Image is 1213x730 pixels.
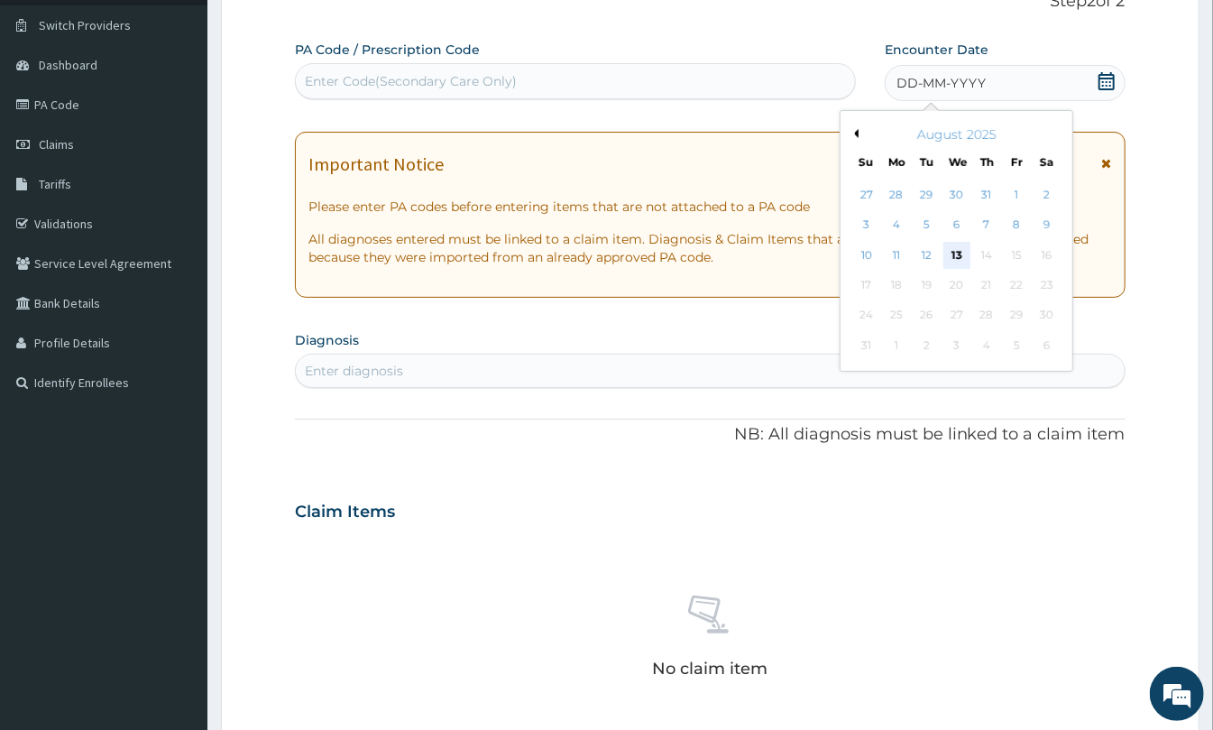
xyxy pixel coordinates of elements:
span: Switch Providers [39,17,131,33]
div: Not available Wednesday, August 27th, 2025 [943,302,970,329]
div: Choose Tuesday, August 12th, 2025 [913,242,940,269]
div: Not available Wednesday, September 3rd, 2025 [943,332,970,359]
div: Minimize live chat window [296,9,339,52]
h1: Important Notice [308,154,444,174]
div: Not available Friday, August 22nd, 2025 [1003,272,1030,299]
h3: Claim Items [295,503,395,522]
div: Choose Friday, August 1st, 2025 [1003,181,1030,208]
label: PA Code / Prescription Code [295,41,480,59]
span: DD-MM-YYYY [896,74,986,92]
div: Not available Sunday, August 31st, 2025 [853,332,880,359]
div: Choose Tuesday, July 29th, 2025 [913,181,940,208]
div: Not available Monday, August 25th, 2025 [883,302,910,329]
div: Choose Sunday, August 10th, 2025 [853,242,880,269]
div: Choose Wednesday, August 6th, 2025 [943,212,970,239]
div: Choose Saturday, August 9th, 2025 [1034,212,1061,239]
div: Not available Saturday, August 23rd, 2025 [1034,272,1061,299]
p: All diagnoses entered must be linked to a claim item. Diagnosis & Claim Items that are visible bu... [308,230,1112,266]
div: Not available Tuesday, September 2nd, 2025 [913,332,940,359]
div: Not available Wednesday, August 20th, 2025 [943,272,970,299]
div: Choose Monday, August 4th, 2025 [883,212,910,239]
div: Su [859,154,874,170]
textarea: Type your message and hit 'Enter' [9,493,344,556]
img: d_794563401_company_1708531726252_794563401 [33,90,73,135]
label: Encounter Date [885,41,988,59]
div: month 2025-08 [851,180,1061,361]
button: Previous Month [850,129,859,138]
span: Claims [39,136,74,152]
span: Dashboard [39,57,97,73]
div: Choose Saturday, August 2nd, 2025 [1034,181,1061,208]
div: Sa [1040,154,1055,170]
div: Th [979,154,995,170]
div: Choose Monday, July 28th, 2025 [883,181,910,208]
div: Not available Tuesday, August 19th, 2025 [913,272,940,299]
div: Not available Friday, September 5th, 2025 [1003,332,1030,359]
div: Not available Thursday, August 21st, 2025 [973,272,1000,299]
div: Choose Wednesday, July 30th, 2025 [943,181,970,208]
div: Chat with us now [94,101,303,125]
span: Tariffs [39,176,71,192]
div: Not available Friday, August 29th, 2025 [1003,302,1030,329]
div: We [949,154,964,170]
div: Not available Saturday, August 30th, 2025 [1034,302,1061,329]
p: NB: All diagnosis must be linked to a claim item [295,423,1126,447]
label: Diagnosis [295,331,359,349]
div: Choose Sunday, July 27th, 2025 [853,181,880,208]
div: Not available Friday, August 15th, 2025 [1003,242,1030,269]
div: Tu [919,154,934,170]
div: Mo [888,154,904,170]
div: August 2025 [848,125,1065,143]
p: Please enter PA codes before entering items that are not attached to a PA code [308,198,1112,216]
div: Not available Saturday, September 6th, 2025 [1034,332,1061,359]
div: Choose Thursday, August 7th, 2025 [973,212,1000,239]
div: Not available Sunday, August 24th, 2025 [853,302,880,329]
div: Enter diagnosis [305,362,403,380]
div: Not available Thursday, August 28th, 2025 [973,302,1000,329]
div: Fr [1009,154,1025,170]
div: Not available Monday, September 1st, 2025 [883,332,910,359]
div: Not available Tuesday, August 26th, 2025 [913,302,940,329]
div: Choose Monday, August 11th, 2025 [883,242,910,269]
div: Not available Saturday, August 16th, 2025 [1034,242,1061,269]
div: Choose Sunday, August 3rd, 2025 [853,212,880,239]
div: Choose Wednesday, August 13th, 2025 [943,242,970,269]
div: Not available Monday, August 18th, 2025 [883,272,910,299]
div: Choose Thursday, July 31st, 2025 [973,181,1000,208]
div: Choose Tuesday, August 5th, 2025 [913,212,940,239]
p: No claim item [652,660,767,678]
div: Choose Friday, August 8th, 2025 [1003,212,1030,239]
div: Not available Thursday, August 14th, 2025 [973,242,1000,269]
div: Not available Sunday, August 17th, 2025 [853,272,880,299]
div: Enter Code(Secondary Care Only) [305,72,517,90]
div: Not available Thursday, September 4th, 2025 [973,332,1000,359]
span: We're online! [105,227,249,410]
